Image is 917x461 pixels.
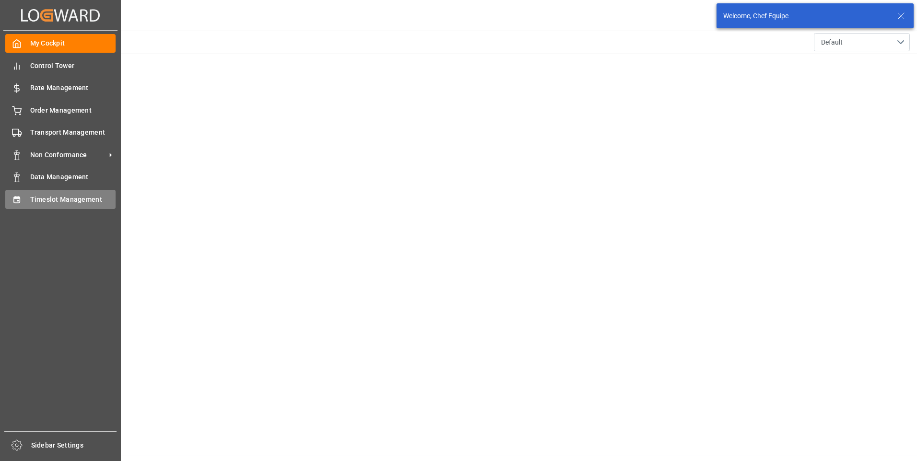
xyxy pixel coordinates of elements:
[30,61,116,71] span: Control Tower
[30,127,116,138] span: Transport Management
[5,190,116,208] a: Timeslot Management
[814,33,910,51] button: open menu
[30,150,106,160] span: Non Conformance
[5,168,116,186] a: Data Management
[5,34,116,53] a: My Cockpit
[30,83,116,93] span: Rate Management
[30,172,116,182] span: Data Management
[30,38,116,48] span: My Cockpit
[30,195,116,205] span: Timeslot Management
[723,11,888,21] div: Welcome, Chef Equipe
[5,123,116,142] a: Transport Management
[821,37,843,47] span: Default
[5,56,116,75] a: Control Tower
[30,105,116,115] span: Order Management
[5,79,116,97] a: Rate Management
[31,440,117,450] span: Sidebar Settings
[5,101,116,119] a: Order Management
